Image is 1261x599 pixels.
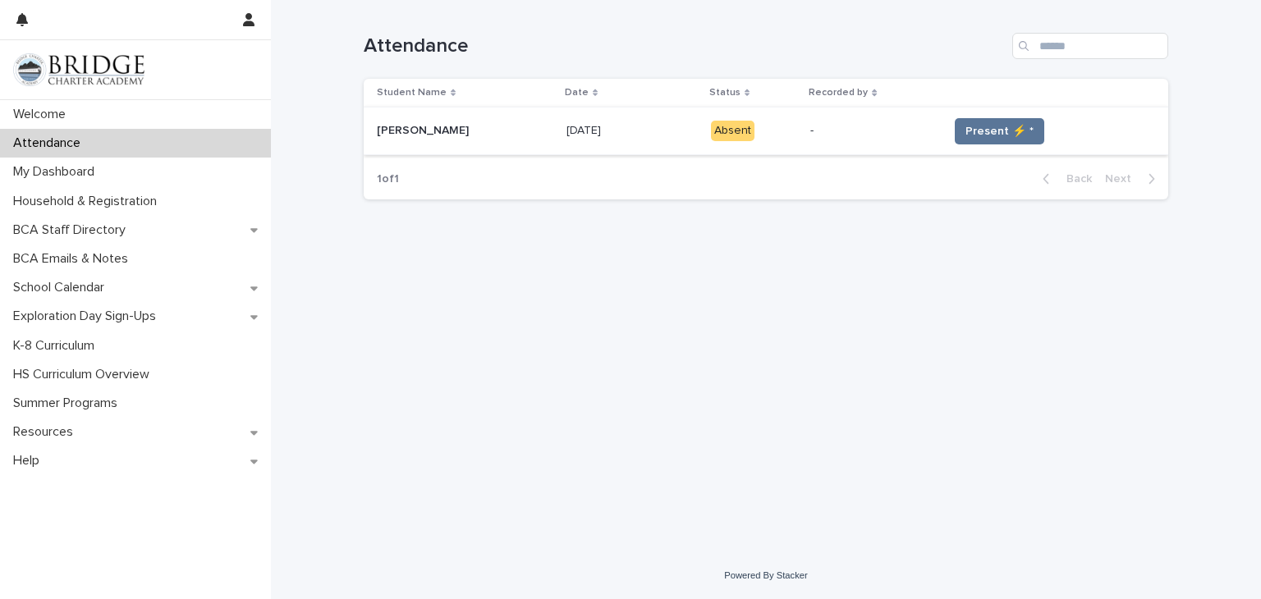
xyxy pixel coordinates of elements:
p: School Calendar [7,280,117,295]
p: BCA Emails & Notes [7,251,141,267]
button: Present ⚡ * [955,118,1044,144]
div: Absent [711,121,754,141]
input: Search [1012,33,1168,59]
button: Next [1098,171,1168,186]
p: Help [7,453,53,469]
p: My Dashboard [7,164,108,180]
p: Student Name [377,84,447,102]
p: 1 of 1 [364,159,412,199]
span: Present ⚡ * [965,123,1034,139]
h1: Attendance [364,34,1006,58]
p: Welcome [7,107,79,122]
p: Resources [7,424,86,440]
p: Summer Programs [7,396,131,411]
tr: [PERSON_NAME][PERSON_NAME] [DATE][DATE] Absent-Present ⚡ * [364,107,1168,155]
p: K-8 Curriculum [7,338,108,354]
p: Recorded by [809,84,868,102]
p: Exploration Day Sign-Ups [7,309,169,324]
a: Powered By Stacker [724,570,807,580]
p: HS Curriculum Overview [7,367,163,382]
span: Next [1105,173,1141,185]
p: Attendance [7,135,94,151]
p: BCA Staff Directory [7,222,139,238]
span: Back [1057,173,1092,185]
button: Back [1029,171,1098,186]
p: Household & Registration [7,194,170,209]
p: Status [709,84,741,102]
p: [PERSON_NAME] [377,121,472,138]
p: Date [565,84,589,102]
p: [DATE] [566,121,604,138]
img: V1C1m3IdTEidaUdm9Hs0 [13,53,144,86]
p: - [810,124,935,138]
